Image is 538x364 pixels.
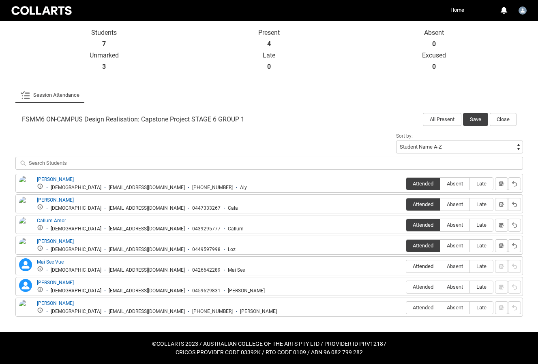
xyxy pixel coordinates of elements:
span: Late [470,201,493,207]
span: FSMM6 ON-CAMPUS Design Realisation: Capstone Project STAGE 6 GROUP 1 [22,115,244,123]
span: Late [470,284,493,290]
span: Attended [406,201,440,207]
span: Attended [406,222,440,228]
div: [EMAIL_ADDRESS][DOMAIN_NAME] [109,309,185,315]
a: [PERSON_NAME] [37,300,74,306]
div: [EMAIL_ADDRESS][DOMAIN_NAME] [109,205,185,211]
img: Callum Amor [19,217,32,235]
input: Search Students [15,157,523,170]
strong: 0 [432,63,436,71]
button: Notes [495,219,508,232]
div: [DEMOGRAPHIC_DATA] [51,247,101,253]
li: Session Attendance [15,87,84,103]
img: Cala Hernandez-Godoy [19,196,32,220]
button: Save [463,113,488,126]
button: Close [490,113,517,126]
div: [EMAIL_ADDRESS][DOMAIN_NAME] [109,247,185,253]
span: Absent [440,263,469,269]
p: Absent [352,29,517,37]
button: All Present [423,113,461,126]
p: Excused [352,51,517,60]
span: Attended [406,181,440,187]
span: Attended [406,284,440,290]
img: Alyssa Dimakakos [19,176,32,194]
div: 0426642289 [192,267,221,273]
div: 0449597998 [192,247,221,253]
div: [PHONE_NUMBER] [192,309,233,315]
span: Late [470,222,493,228]
button: Reset [508,281,521,294]
div: [DEMOGRAPHIC_DATA] [51,309,101,315]
div: [PHONE_NUMBER] [192,185,233,191]
a: Callum Amor [37,218,66,224]
div: Aly [240,185,247,191]
strong: 3 [102,63,106,71]
div: [DEMOGRAPHIC_DATA] [51,205,101,211]
button: Reset [508,239,521,252]
div: [EMAIL_ADDRESS][DOMAIN_NAME] [109,185,185,191]
div: [DEMOGRAPHIC_DATA] [51,288,101,294]
span: Absent [440,222,469,228]
img: User16602840284206513278 [519,6,527,15]
button: Reset [508,177,521,190]
div: Cala [228,205,238,211]
p: Present [186,29,352,37]
div: [PERSON_NAME] [240,309,277,315]
span: Late [470,304,493,311]
span: Late [470,263,493,269]
div: 0447333267 [192,205,221,211]
div: 0439295777 [192,226,221,232]
strong: 0 [432,40,436,48]
p: Students [22,29,187,37]
a: [PERSON_NAME] [37,280,74,285]
a: [PERSON_NAME] [37,177,74,182]
span: Attended [406,243,440,249]
span: Attended [406,263,440,269]
span: Absent [440,304,469,311]
button: User Profile User16602840284206513278 [517,3,529,16]
a: Home [448,4,466,16]
span: Absent [440,243,469,249]
div: [EMAIL_ADDRESS][DOMAIN_NAME] [109,226,185,232]
p: Late [186,51,352,60]
lightning-icon: Mai See Vue [19,258,32,271]
button: Reset [508,301,521,314]
div: Callum [228,226,244,232]
span: Attended [406,304,440,311]
span: Late [470,181,493,187]
span: Sort by: [396,133,413,139]
button: Notes [495,239,508,252]
button: Reset [508,260,521,273]
span: Absent [440,201,469,207]
div: [EMAIL_ADDRESS][DOMAIN_NAME] [109,267,185,273]
div: Mai See [228,267,245,273]
span: Late [470,243,493,249]
div: 0459629831 [192,288,221,294]
div: [DEMOGRAPHIC_DATA] [51,267,101,273]
a: Session Attendance [20,87,79,103]
a: Mai See Vue [37,259,64,265]
a: [PERSON_NAME] [37,197,74,203]
button: Notes [495,177,508,190]
p: Unmarked [22,51,187,60]
div: [EMAIL_ADDRESS][DOMAIN_NAME] [109,288,185,294]
div: [DEMOGRAPHIC_DATA] [51,226,101,232]
span: Absent [440,181,469,187]
a: [PERSON_NAME] [37,238,74,244]
button: Reset [508,198,521,211]
span: Absent [440,284,469,290]
strong: 0 [267,63,271,71]
lightning-icon: Mikayla Scott [19,279,32,292]
div: Loz [228,247,236,253]
button: Notes [495,198,508,211]
strong: 7 [102,40,106,48]
div: [PERSON_NAME] [228,288,265,294]
strong: 4 [267,40,271,48]
img: Stephanie Troiano [19,300,32,317]
div: [DEMOGRAPHIC_DATA] [51,185,101,191]
img: Lauren Vandermaat [19,238,32,255]
button: Reset [508,219,521,232]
